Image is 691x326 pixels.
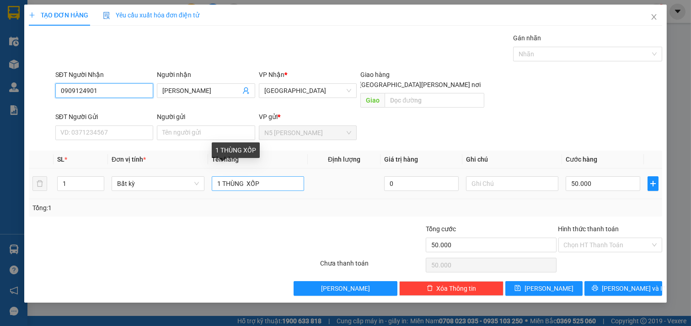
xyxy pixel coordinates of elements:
span: Giao hàng [360,71,390,78]
b: [DOMAIN_NAME] [77,35,126,42]
span: Giao [360,93,385,108]
span: Yêu cầu xuất hóa đơn điện tử [103,11,199,19]
div: Chưa thanh toán [319,258,425,274]
input: VD: Bàn, Ghế [212,176,305,191]
div: 1 THÙNG XỐP [212,142,260,158]
label: Hình thức thanh toán [558,225,619,233]
span: [PERSON_NAME] [321,283,370,293]
button: deleteXóa Thông tin [399,281,504,296]
span: [GEOGRAPHIC_DATA][PERSON_NAME] nơi [356,80,484,90]
span: SL [57,156,64,163]
button: Close [641,5,667,30]
button: [PERSON_NAME] [294,281,398,296]
b: Gửi khách hàng [56,13,91,56]
div: Người nhận [157,70,255,80]
span: VP Nhận [259,71,284,78]
span: Bất kỳ [117,177,199,190]
span: N5 Phan Rang [264,126,352,140]
input: Dọc đường [385,93,484,108]
span: save [514,285,521,292]
div: SĐT Người Nhận [55,70,154,80]
label: Gán nhãn [513,34,541,42]
span: [PERSON_NAME] [525,283,573,293]
div: SĐT Người Gửi [55,112,154,122]
div: Người gửi [157,112,255,122]
img: logo.jpg [99,11,121,33]
span: printer [592,285,598,292]
span: plus [29,12,35,18]
span: Đơn vị tính [112,156,146,163]
span: Sài Gòn [264,84,352,98]
button: delete [32,176,47,191]
span: Xóa Thông tin [437,283,477,293]
button: printer[PERSON_NAME] và In [584,281,662,296]
span: user-add [242,87,250,94]
button: save[PERSON_NAME] [505,281,583,296]
span: Cước hàng [566,156,597,163]
span: close [650,13,658,21]
span: Giá trị hàng [384,156,418,163]
div: VP gửi [259,112,357,122]
span: Tổng cước [426,225,456,233]
li: (c) 2017 [77,43,126,55]
span: [PERSON_NAME] và In [602,283,666,293]
b: Xe Đăng Nhân [11,59,40,102]
button: plus [648,176,659,191]
img: icon [103,12,110,19]
span: Định lượng [328,156,360,163]
th: Ghi chú [462,151,562,168]
input: Ghi Chú [466,176,559,191]
span: delete [427,285,433,292]
span: TẠO ĐƠN HÀNG [29,11,88,19]
span: plus [648,180,658,187]
input: 0 [384,176,459,191]
div: Tổng: 1 [32,203,267,213]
